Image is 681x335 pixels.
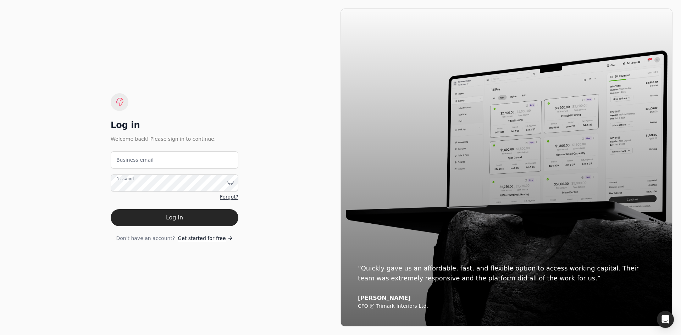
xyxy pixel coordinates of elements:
button: Log in [111,209,238,226]
div: CFO @ Trimark Interiors Ltd. [358,303,655,309]
label: Business email [116,156,154,164]
span: Don't have an account? [116,235,175,242]
a: Forgot? [220,193,238,201]
a: Get started for free [178,235,233,242]
span: Get started for free [178,235,226,242]
div: Open Intercom Messenger [657,311,674,328]
div: Welcome back! Please sign in to continue. [111,135,238,143]
div: [PERSON_NAME] [358,295,655,302]
div: “Quickly gave us an affordable, fast, and flexible option to access working capital. Their team w... [358,263,655,283]
div: Log in [111,119,238,131]
label: Password [116,176,134,182]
